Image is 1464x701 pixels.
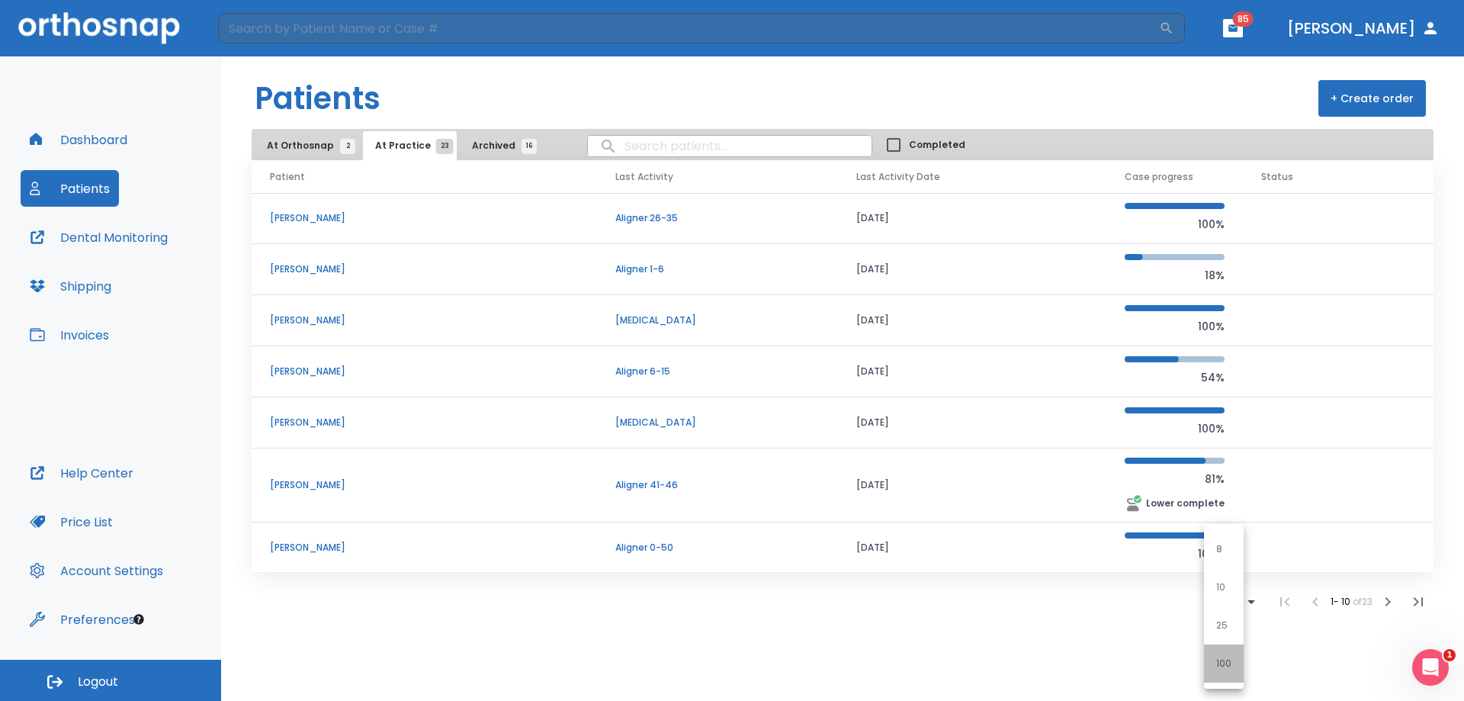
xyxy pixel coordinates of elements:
[1216,542,1222,556] p: 8
[1443,649,1456,661] span: 1
[1412,649,1449,686] iframe: Intercom live chat
[1216,619,1228,632] p: 25
[1216,657,1231,670] p: 100
[1216,580,1225,594] p: 10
